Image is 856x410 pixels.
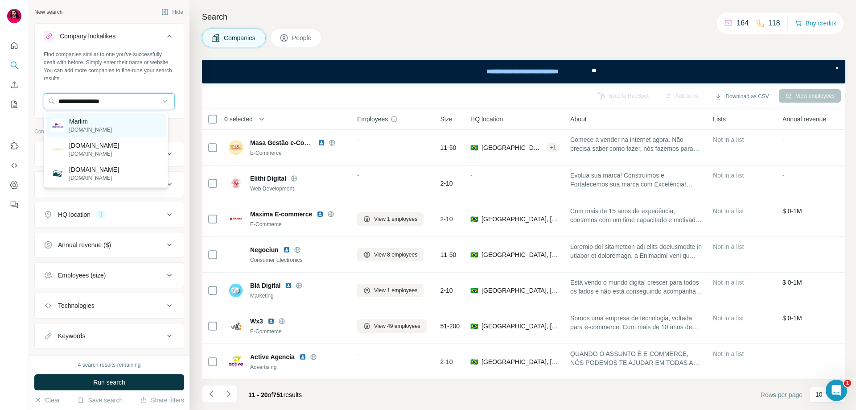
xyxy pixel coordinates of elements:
div: Keywords [58,331,85,340]
span: - [782,350,785,357]
span: Not in a list [713,243,744,250]
button: Buy credits [795,17,836,29]
span: [GEOGRAPHIC_DATA], [GEOGRAPHIC_DATA] [481,215,560,224]
span: 2-10 [440,286,453,295]
span: $ 0-1M [782,279,802,286]
img: Logo of Maxima E-commerce [229,212,243,226]
span: View 8 employees [374,251,417,259]
span: Not in a list [713,136,744,143]
p: [DOMAIN_NAME] [69,141,119,150]
span: 2-10 [440,357,453,366]
span: $ 0-1M [782,207,802,215]
span: - [782,243,785,250]
img: LinkedIn logo [318,139,325,146]
span: Not in a list [713,207,744,215]
span: Está vendo o mundo digital crescer para todos os lados e não está conseguindo acompanhar? ​Milhar... [570,278,702,296]
button: Use Surfe API [7,157,21,174]
button: Search [7,57,21,73]
span: Comece a vender na internet agora. Não precisa saber como fazer, nós fazemos para você. Simples e... [570,135,702,153]
img: marlim.com [51,143,64,156]
img: Logo of Elithi Digital [229,176,243,191]
span: - [357,172,359,179]
span: Employees [357,115,388,124]
span: of [268,391,273,398]
span: $ 0-1M [782,315,802,322]
div: 4 search results remaining [78,361,141,369]
button: Annual revenue ($) [35,234,184,256]
span: 2-10 [440,215,453,224]
div: Consumer Electronics [250,256,346,264]
span: View 1 employees [374,215,417,223]
span: Lists [713,115,726,124]
img: Avatar [7,9,21,23]
div: Web Development [250,185,346,193]
iframe: Banner [202,60,845,83]
span: [GEOGRAPHIC_DATA], [GEOGRAPHIC_DATA] [481,286,560,295]
span: 🇧🇷 [470,286,478,295]
span: QUANDO O ASSUNTO É E-COMMERCE, NÓS PODEMOS TE AJUDAR EM TODAS AS FRENTES! NÓS CUIDAMOS DA SUA IMP... [570,349,702,367]
div: Company lookalikes [60,32,115,41]
span: Active Agencia [250,352,295,361]
button: View 1 employees [357,284,424,297]
span: 2-10 [440,179,453,188]
span: Not in a list [713,172,744,179]
button: Dashboard [7,177,21,193]
button: Quick start [7,37,21,54]
button: Download as CSV [708,90,775,103]
span: Masa Gestão e-Commerce [250,139,328,146]
p: Company information [34,128,184,136]
span: 11 - 20 [248,391,268,398]
span: - [357,136,359,143]
span: Maxima E-commerce [250,210,312,219]
p: 164 [737,18,749,29]
span: 🇧🇷 [470,357,478,366]
div: Technologies [58,301,95,310]
button: Enrich CSV [7,77,21,93]
span: 🇧🇷 [470,143,478,152]
h4: Search [202,11,845,23]
button: HQ location1 [35,204,184,225]
img: LinkedIn logo [299,353,306,360]
div: New search [34,8,62,16]
button: Technologies [35,295,184,316]
div: Find companies similar to one you've successfully dealt with before. Simply enter their name or w... [44,50,175,83]
span: HQ location [470,115,503,124]
p: Marlim [69,117,112,126]
img: lesvinsdemarlim.com [51,167,64,180]
span: Not in a list [713,350,744,357]
button: Navigate to next page [220,385,238,403]
span: - [357,350,359,357]
img: Marlim [51,119,64,132]
span: 51-200 [440,322,460,331]
span: Elithi Digital [250,174,286,183]
p: 10 [815,390,823,399]
span: Not in a list [713,279,744,286]
img: Logo of Active Agencia [229,355,243,369]
button: View 1 employees [357,212,424,226]
div: Marketing [250,292,346,300]
span: [GEOGRAPHIC_DATA], [GEOGRAPHIC_DATA] [481,250,560,259]
span: Loremip dol sitametcon adi elits doeiusmodte in utlabor et doloremagn, a EnimadmI veni qu Nostru ... [570,242,702,260]
span: Rows per page [761,390,802,399]
span: 🇧🇷 [470,250,478,259]
span: Somos uma empresa de tecnologia, voltada para e-commerce. Com mais de 10 anos de mercado, nosso p... [570,314,702,331]
p: [DOMAIN_NAME] [69,126,112,134]
iframe: Intercom live chat [826,380,847,401]
div: Advertising [250,363,346,371]
img: LinkedIn logo [317,211,324,218]
span: [GEOGRAPHIC_DATA], [GEOGRAPHIC_DATA] [481,143,543,152]
div: E-Commerce [250,220,346,228]
span: - [782,172,785,179]
span: Size [440,115,453,124]
span: View 49 employees [374,322,420,330]
p: [DOMAIN_NAME] [69,174,119,182]
span: - [782,136,785,143]
button: Keywords [35,325,184,347]
p: 118 [768,18,780,29]
span: Com mais de 15 anos de experiência, contamos com um time capacitado e motivado na busca constante... [570,207,702,224]
button: View 49 employees [357,319,427,333]
img: Logo of Negociun [229,253,243,256]
span: Evolua sua marca! Construímos e Fortalecemos sua marca com Excelência! FALE CONOSCO NOSSO PORTIFÓ... [570,171,702,189]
